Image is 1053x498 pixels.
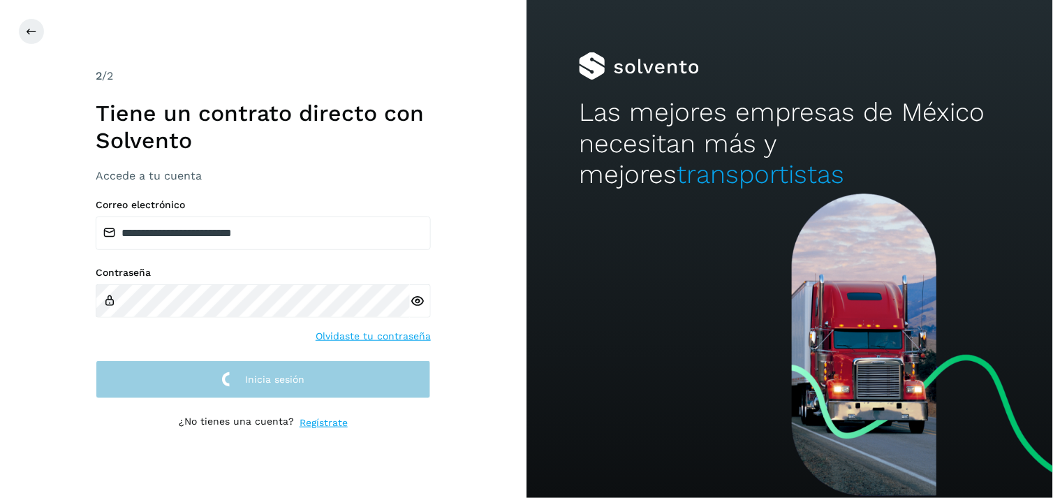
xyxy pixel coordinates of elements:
[316,329,431,344] a: Olvidaste tu contraseña
[96,199,431,211] label: Correo electrónico
[96,68,431,85] div: /2
[179,416,294,430] p: ¿No tienes una cuenta?
[245,374,304,384] span: Inicia sesión
[96,267,431,279] label: Contraseña
[96,69,102,82] span: 2
[96,169,431,182] h3: Accede a tu cuenta
[96,100,431,154] h1: Tiene un contrato directo con Solvento
[677,159,844,189] span: transportistas
[300,416,348,430] a: Regístrate
[96,360,431,399] button: Inicia sesión
[579,97,1000,190] h2: Las mejores empresas de México necesitan más y mejores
